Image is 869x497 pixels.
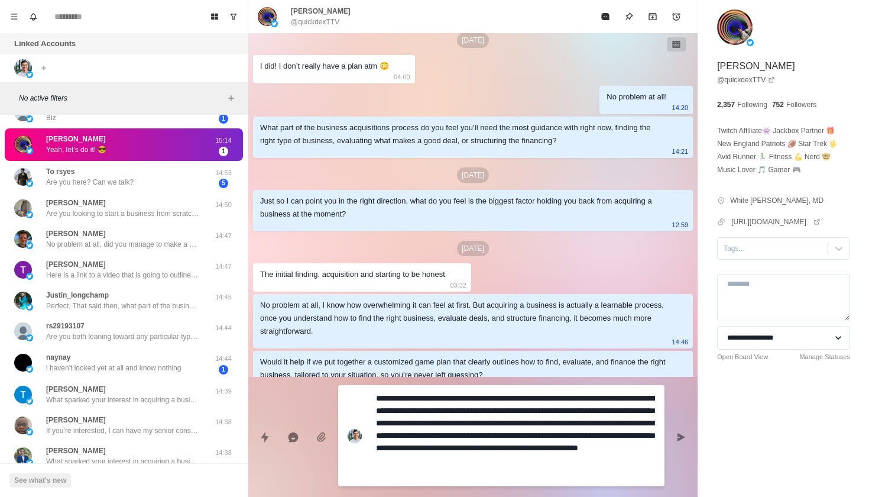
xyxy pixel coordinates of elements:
img: picture [26,398,33,405]
p: What sparked your interest in acquiring a business, and where are you located? I might be able to... [46,456,200,467]
button: Reply with AI [281,425,305,449]
img: picture [747,39,754,46]
p: Twitch Affiliate👾 Jackbox Partner 🎁 New England Patriots 🏈 Star Trek 🖖 Avid Runner 🏃‍♂️ Fitness 💪... [717,124,850,176]
img: picture [26,428,33,435]
p: Perfect. That said then, what part of the business acquisitions process do you feel you’ll need t... [46,301,200,311]
span: 1 [219,114,228,124]
p: Linked Accounts [14,38,76,50]
button: Mark as read [594,5,617,28]
a: Manage Statuses [799,352,850,362]
p: Yeah, let’s do it! 😎 [46,144,106,155]
img: picture [14,135,32,153]
p: Here is a link to a video that is going to outline in more depth, what we do and how we can help,... [46,270,200,280]
p: 14:21 [672,145,689,158]
p: No problem at all, did you manage to make a start? [46,239,200,250]
p: [PERSON_NAME] [46,415,106,425]
p: [PERSON_NAME] [46,134,106,144]
p: 03:32 [450,279,466,292]
img: picture [26,366,33,373]
div: I did! I don’t really have a plan atm 😳 [260,60,389,73]
p: [DATE] [457,33,489,48]
img: picture [14,168,32,186]
p: i haven't looked yet at all and know nothing [46,363,181,373]
p: 14:39 [209,386,238,396]
div: Would it help if we put together a customized game plan that clearly outlines how to find, evalua... [260,356,667,382]
p: To rsyes [46,166,74,177]
button: Add account [37,61,51,75]
p: 14:20 [672,101,689,114]
span: 5 [219,179,228,188]
p: naynay [46,352,70,363]
p: [PERSON_NAME] [291,6,351,17]
img: picture [26,334,33,341]
p: Are you looking to start a business from scratch? Or are you looking to acquire an already cash f... [46,208,200,219]
div: Just so I can point you in the right direction, what do you feel is the biggest factor holding yo... [260,195,667,221]
p: 14:47 [209,231,238,241]
p: @quickdexTTV [291,17,339,27]
div: No problem at all! [607,91,667,104]
img: picture [717,9,753,45]
p: No active filters [19,93,224,104]
p: If you’re interested, I can have my senior consultant walk you through how it all works and answe... [46,425,200,436]
img: picture [271,20,278,27]
img: picture [26,115,33,122]
p: 14:46 [672,335,689,348]
div: What part of the business acquisitions process do you feel you’ll need the most guidance with rig... [260,121,667,147]
p: 15:14 [209,135,238,146]
p: Justin_longchamp [46,290,109,301]
a: @quickdexTTV [717,75,775,85]
p: 14:45 [209,292,238,302]
span: 1 [219,365,228,375]
p: Following [737,99,767,110]
p: [DATE] [457,167,489,183]
img: picture [26,147,33,154]
button: Archive [641,5,664,28]
p: [PERSON_NAME] [46,228,106,239]
span: 1 [219,147,228,156]
img: picture [26,273,33,280]
p: [PERSON_NAME] [46,384,106,395]
img: picture [14,59,32,77]
a: [URL][DOMAIN_NAME] [731,217,821,227]
button: Menu [5,7,24,26]
div: The initial finding, acquisition and starting to be honest [260,268,445,281]
button: Quick replies [253,425,277,449]
p: 14:38 [209,417,238,427]
p: rs29193107 [46,321,85,331]
button: Add filters [224,91,238,105]
img: picture [26,242,33,249]
p: [PERSON_NAME] [46,446,106,456]
button: Send message [669,425,693,449]
button: Add media [310,425,333,449]
img: picture [14,230,32,248]
p: 14:44 [209,323,238,333]
a: Open Board View [717,352,768,362]
img: picture [26,71,33,78]
p: [PERSON_NAME] [46,259,106,270]
p: 14:50 [209,200,238,210]
img: picture [26,211,33,218]
p: 2,357 [717,99,735,110]
img: picture [14,417,32,434]
p: 14:53 [209,168,238,178]
p: 14:47 [209,262,238,272]
button: See what's new [9,473,71,488]
img: picture [26,304,33,311]
p: [PERSON_NAME] [46,198,106,208]
div: No problem at all, I know how overwhelming it can feel at first. But acquiring a business is actu... [260,299,667,338]
button: Show unread conversations [224,7,243,26]
p: 14:44 [209,354,238,364]
img: picture [14,322,32,340]
p: [PERSON_NAME] [717,59,795,73]
p: Biz [46,112,56,123]
p: Are you here? Can we talk? [46,177,134,188]
img: picture [14,261,32,279]
p: What sparked your interest in acquiring a business, and where are you located? I might be able to... [46,395,200,405]
p: 04:00 [394,70,410,83]
p: 12:59 [672,218,689,231]
img: picture [14,447,32,465]
img: picture [348,429,362,443]
img: picture [26,180,33,187]
p: Are you both leaning toward any particular type of business right now, or still exploring options? [46,331,200,342]
button: Pin [617,5,641,28]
